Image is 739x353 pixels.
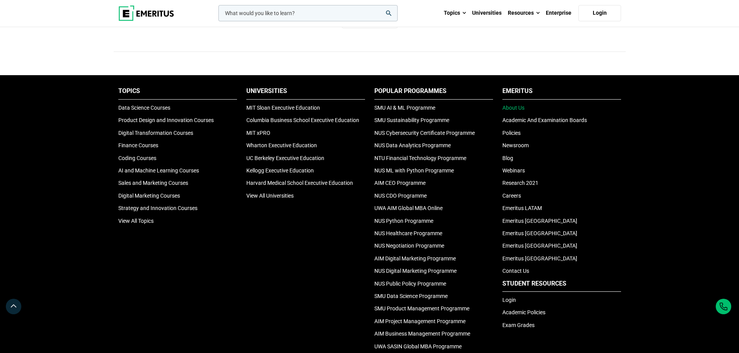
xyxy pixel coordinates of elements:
a: Academic And Examination Boards [502,117,587,123]
a: AIM CEO Programme [374,180,426,186]
a: UC Berkeley Executive Education [246,155,324,161]
a: UWA SASIN Global MBA Programme [374,343,462,350]
a: SMU Data Science Programme [374,293,448,299]
a: UWA AIM Global MBA Online [374,205,443,211]
a: NUS Cybersecurity Certificate Programme [374,130,475,136]
a: AIM Project Management Programme [374,318,466,324]
a: Login [578,5,621,21]
a: Careers [502,193,521,199]
a: Contact Us [502,268,529,274]
a: AIM Digital Marketing Programme [374,255,456,262]
a: NUS Healthcare Programme [374,230,442,236]
a: NTU Financial Technology Programme [374,155,466,161]
a: Digital Marketing Courses [118,193,180,199]
a: Strategy and Innovation Courses [118,205,197,211]
a: NUS Digital Marketing Programme [374,268,457,274]
a: NUS CDO Programme [374,193,427,199]
a: Academic Policies [502,309,545,315]
a: View All Universities [246,193,294,199]
a: AI and Machine Learning Courses [118,167,199,174]
a: SMU Sustainability Programme [374,117,449,123]
a: Digital Transformation Courses [118,130,193,136]
a: Kellogg Executive Education [246,167,314,174]
a: NUS ML with Python Programme [374,167,454,174]
a: Sales and Marketing Courses [118,180,188,186]
a: Finance Courses [118,142,158,148]
a: Emeritus LATAM [502,205,542,211]
a: Emeritus [GEOGRAPHIC_DATA] [502,243,577,249]
a: Data Science Courses [118,105,170,111]
a: NUS Public Policy Programme [374,281,446,287]
a: Newsroom [502,142,529,148]
a: About Us [502,105,524,111]
a: Webinars [502,167,525,174]
input: woocommerce-product-search-field-0 [218,5,398,21]
a: SMU AI & ML Programme [374,105,435,111]
a: MIT Sloan Executive Education [246,105,320,111]
a: MIT xPRO [246,130,270,136]
a: Emeritus [GEOGRAPHIC_DATA] [502,218,577,224]
a: Product Design and Innovation Courses [118,117,214,123]
a: Emeritus [GEOGRAPHIC_DATA] [502,255,577,262]
a: Policies [502,130,521,136]
a: Emeritus [GEOGRAPHIC_DATA] [502,230,577,236]
a: Wharton Executive Education [246,142,317,148]
a: Exam Grades [502,322,535,328]
a: Harvard Medical School Executive Education [246,180,353,186]
a: SMU Product Management Programme [374,305,469,312]
a: Coding Courses [118,155,156,161]
a: Research 2021 [502,180,538,186]
a: View All Topics [118,218,154,224]
a: NUS Python Programme [374,218,433,224]
a: Blog [502,155,513,161]
a: NUS Negotiation Programme [374,243,444,249]
a: Columbia Business School Executive Education [246,117,359,123]
a: AIM Business Management Programme [374,331,470,337]
a: Login [502,297,516,303]
a: NUS Data Analytics Programme [374,142,451,148]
